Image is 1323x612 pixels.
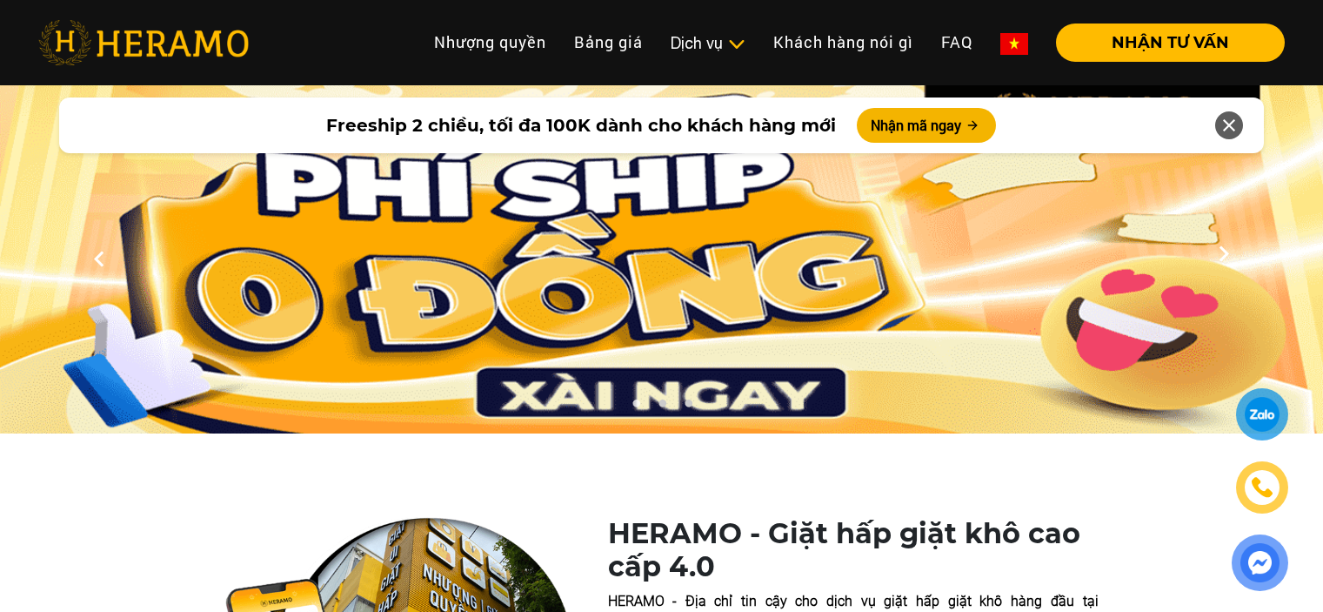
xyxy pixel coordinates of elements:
a: Khách hàng nói gì [759,24,927,61]
a: Bảng giá [560,24,657,61]
button: 2 [653,399,671,416]
button: 1 [627,399,645,416]
img: subToggleIcon [727,36,745,53]
button: Nhận mã ngay [857,108,996,143]
div: Dịch vụ [671,31,745,55]
a: phone-icon [1239,464,1286,511]
img: heramo-logo.png [38,20,249,65]
button: 3 [679,399,697,416]
a: Nhượng quyền [420,24,560,61]
a: FAQ [927,24,986,61]
a: NHẬN TƯ VẤN [1042,35,1285,50]
h1: HERAMO - Giặt hấp giặt khô cao cấp 4.0 [608,517,1099,584]
span: Freeship 2 chiều, tối đa 100K dành cho khách hàng mới [326,112,836,138]
button: NHẬN TƯ VẤN [1056,24,1285,62]
img: phone-icon [1253,478,1273,497]
img: vn-flag.png [1000,33,1028,55]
